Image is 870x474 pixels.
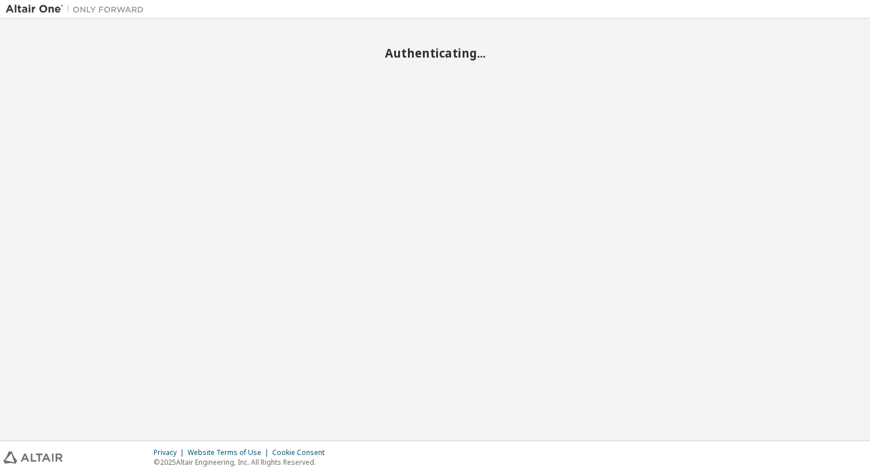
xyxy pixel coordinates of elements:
img: Altair One [6,3,150,15]
div: Privacy [154,448,188,457]
p: © 2025 Altair Engineering, Inc. All Rights Reserved. [154,457,331,467]
div: Cookie Consent [272,448,331,457]
h2: Authenticating... [6,45,864,60]
div: Website Terms of Use [188,448,272,457]
img: altair_logo.svg [3,452,63,464]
